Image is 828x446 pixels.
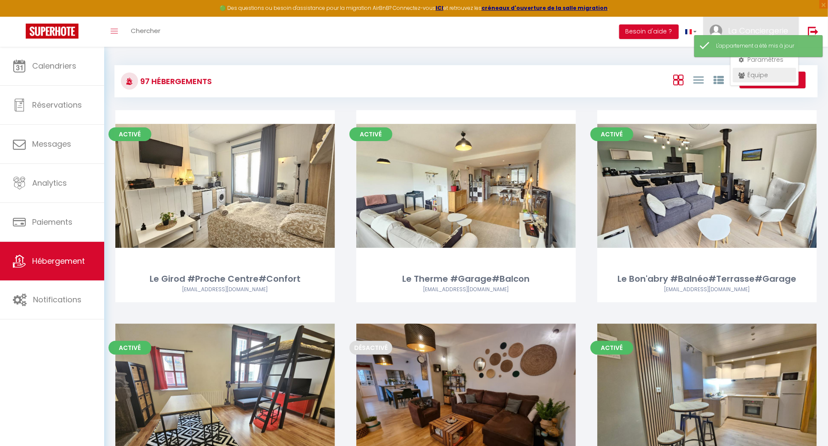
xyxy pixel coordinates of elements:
[673,72,683,87] a: Vue en Box
[349,341,392,355] span: Désactivé
[26,24,78,39] img: Super Booking
[356,272,576,286] div: Le Therme #Garage#Balcon
[124,17,167,47] a: Chercher
[436,4,443,12] a: ICI
[115,286,335,294] div: Airbnb
[108,341,151,355] span: Activé
[693,72,704,87] a: Vue en Liste
[728,25,788,36] span: La Conciergerie
[32,256,85,266] span: Hébergement
[7,3,33,29] button: Ouvrir le widget de chat LiveChat
[619,24,679,39] button: Besoin d'aide ?
[590,127,633,141] span: Activé
[597,272,817,286] div: Le Bon'abry #Balnéo#Terrasse#Garage
[710,24,723,37] img: ...
[108,127,151,141] span: Activé
[356,286,576,294] div: Airbnb
[716,42,814,50] div: L'appartement a été mis à jour
[349,127,392,141] span: Activé
[115,272,335,286] div: Le Girod #Proche Centre#Confort
[32,139,71,149] span: Messages
[733,52,796,67] a: Paramètres
[597,286,817,294] div: Airbnb
[733,68,796,82] a: Équipe
[32,99,82,110] span: Réservations
[482,4,608,12] a: créneaux d'ouverture de la salle migration
[33,294,81,305] span: Notifications
[131,26,160,35] span: Chercher
[32,60,76,71] span: Calendriers
[703,17,799,47] a: ... La Conciergerie
[32,178,67,188] span: Analytics
[792,407,822,440] iframe: Chat
[138,72,212,91] h3: 97 Hébergements
[32,217,72,227] span: Paiements
[590,341,633,355] span: Activé
[714,72,724,87] a: Vue par Groupe
[808,26,819,37] img: logout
